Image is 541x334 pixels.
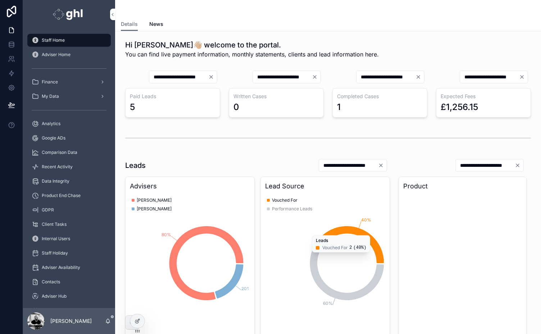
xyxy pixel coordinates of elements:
[378,163,387,168] button: Clear
[53,9,85,20] img: App logo
[27,232,111,245] a: Internal Users
[27,76,111,88] a: Finance
[441,93,526,100] h3: Expected Fees
[27,218,111,231] a: Client Tasks
[403,194,522,332] div: chart
[42,250,68,256] span: Staff Holiday
[137,206,172,212] span: [PERSON_NAME]
[42,236,70,242] span: Internal Users
[149,20,163,28] span: News
[361,217,371,223] tspan: 40%
[415,74,424,80] button: Clear
[27,261,111,274] a: Adviser Availability
[27,189,111,202] a: Product End Chase
[42,121,60,127] span: Analytics
[27,304,111,317] a: Meet The Team
[241,286,251,291] tspan: 20%
[519,74,528,80] button: Clear
[27,34,111,47] a: Staff Home
[42,193,81,198] span: Product End Chase
[27,160,111,173] a: Recent Activity
[149,18,163,32] a: News
[42,164,73,170] span: Recent Activity
[130,93,215,100] h3: Paid Leads
[42,265,80,270] span: Adviser Availability
[50,317,92,325] p: [PERSON_NAME]
[42,293,67,299] span: Adviser Hub
[27,247,111,260] a: Staff Holiday
[515,163,523,168] button: Clear
[27,117,111,130] a: Analytics
[42,150,77,155] span: Comparison Data
[42,221,67,227] span: Client Tasks
[130,194,250,332] div: chart
[233,101,239,113] div: 0
[42,93,59,99] span: My Data
[233,93,319,100] h3: Written Cases
[323,301,333,306] tspan: 60%
[27,132,111,145] a: Google ADs
[265,181,385,191] h3: Lead Source
[42,279,60,285] span: Contacts
[42,37,65,43] span: Staff Home
[125,160,146,170] h1: Leads
[27,203,111,216] a: GDPR
[121,18,138,31] a: Details
[337,101,341,113] div: 1
[23,29,115,308] div: scrollable content
[272,206,312,212] span: Performance Leads
[27,275,111,288] a: Contacts
[265,194,385,332] div: chart
[208,74,217,80] button: Clear
[125,40,379,50] h1: Hi [PERSON_NAME]👋🏼 welcome to the portal.
[42,207,54,213] span: GDPR
[42,308,74,314] span: Meet The Team
[27,146,111,159] a: Comparison Data
[27,90,111,103] a: My Data
[27,290,111,303] a: Adviser Hub
[441,101,478,113] div: £1,256.15
[272,197,297,203] span: Vouched For
[121,20,138,28] span: Details
[27,175,111,188] a: Data Integrity
[337,93,423,100] h3: Completed Cases
[42,178,69,184] span: Data Integrity
[42,79,58,85] span: Finance
[125,50,379,59] span: You can find live payment information, monthly statements, clients and lead information here.
[42,52,71,58] span: Adviser Home
[403,181,522,191] h3: Product
[130,101,135,113] div: 5
[312,74,320,80] button: Clear
[27,48,111,61] a: Adviser Home
[42,135,65,141] span: Google ADs
[137,197,172,203] span: [PERSON_NAME]
[130,181,250,191] h3: Advisers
